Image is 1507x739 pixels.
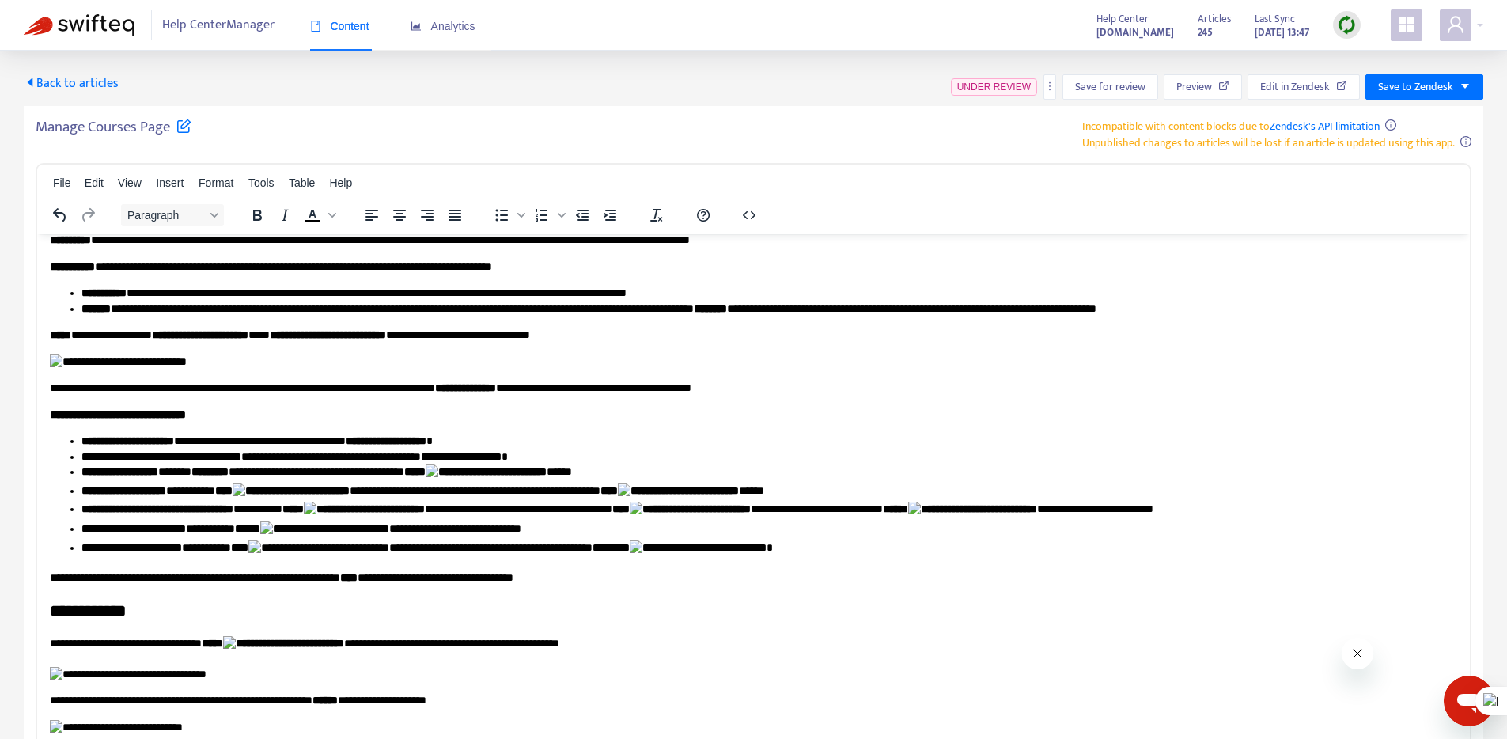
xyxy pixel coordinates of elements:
[488,204,528,226] div: Bullet list
[1365,74,1483,100] button: Save to Zendeskcaret-down
[1082,117,1380,135] span: Incompatible with content blocks due to
[1385,119,1396,131] span: info-circle
[24,73,119,94] span: Back to articles
[1043,74,1056,100] button: more
[1198,24,1213,41] strong: 245
[1342,638,1373,669] iframe: Close message
[156,176,184,189] span: Insert
[329,176,352,189] span: Help
[310,21,321,32] span: book
[1378,78,1453,96] span: Save to Zendesk
[1255,10,1295,28] span: Last Sync
[121,204,224,226] button: Block Paragraph
[1397,15,1416,34] span: appstore
[1270,117,1380,135] a: Zendesk's API limitation
[957,81,1031,93] span: UNDER REVIEW
[528,204,568,226] div: Numbered list
[411,21,422,32] span: area-chart
[1075,78,1145,96] span: Save for review
[162,10,275,40] span: Help Center Manager
[1164,74,1242,100] button: Preview
[414,204,441,226] button: Align right
[47,204,74,226] button: Undo
[310,20,369,32] span: Content
[1446,15,1465,34] span: user
[53,176,71,189] span: File
[9,11,114,24] span: Hi. Need any help?
[1260,78,1330,96] span: Edit in Zendesk
[358,204,385,226] button: Align left
[1444,676,1494,726] iframe: Button to launch messaging window
[1082,134,1455,152] span: Unpublished changes to articles will be lost if an article is updated using this app.
[411,20,475,32] span: Analytics
[1248,74,1360,100] button: Edit in Zendesk
[1176,78,1212,96] span: Preview
[690,204,717,226] button: Help
[85,176,104,189] span: Edit
[1460,136,1471,147] span: info-circle
[441,204,468,226] button: Justify
[643,204,670,226] button: Clear formatting
[1096,24,1174,41] strong: [DOMAIN_NAME]
[1096,23,1174,41] a: [DOMAIN_NAME]
[1044,81,1055,92] span: more
[244,204,271,226] button: Bold
[1198,10,1231,28] span: Articles
[248,176,275,189] span: Tools
[569,204,596,226] button: Decrease indent
[1337,15,1357,35] img: sync.dc5367851b00ba804db3.png
[36,118,191,146] h5: Manage Courses Page
[1096,10,1149,28] span: Help Center
[199,176,233,189] span: Format
[1255,24,1309,41] strong: [DATE] 13:47
[596,204,623,226] button: Increase indent
[118,176,142,189] span: View
[299,204,339,226] div: Text color Black
[1062,74,1158,100] button: Save for review
[1460,81,1471,92] span: caret-down
[24,76,36,89] span: caret-left
[289,176,315,189] span: Table
[24,14,134,36] img: Swifteq
[74,204,101,226] button: Redo
[386,204,413,226] button: Align center
[127,209,205,222] span: Paragraph
[271,204,298,226] button: Italic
